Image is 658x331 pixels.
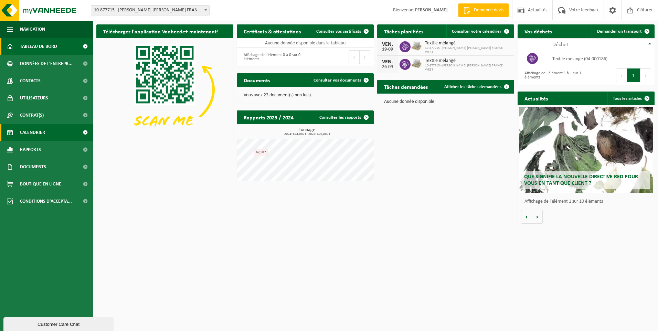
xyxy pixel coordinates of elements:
p: Vous avez 22 document(s) non lu(s). [244,93,367,98]
h2: Tâches demandées [377,80,435,93]
button: Next [640,68,651,82]
div: VEN. [381,59,394,65]
span: Consulter vos certificats [316,29,361,34]
p: Affichage de l'élément 1 sur 10 éléments [524,199,651,204]
td: textile mélangé (04-000186) [547,51,655,66]
button: Previous [349,50,360,64]
span: Navigation [20,21,45,38]
span: Contacts [20,72,41,89]
span: Demande devis [472,7,505,14]
span: Documents [20,158,46,175]
div: 67,58 t [254,149,268,156]
a: Que signifie la nouvelle directive RED pour vous en tant que client ? [519,107,653,193]
div: Affichage de l'élément 1 à 1 sur 1 éléments [521,68,583,83]
span: 10-877715 - [PERSON_NAME] [PERSON_NAME] FRANCE WEST [425,64,511,72]
a: Tous les articles [607,92,654,105]
iframe: chat widget [3,316,115,331]
span: Boutique en ligne [20,175,61,193]
div: Affichage de l'élément 0 à 0 sur 0 éléments [240,50,302,65]
img: LP-PA-00000-WDN-11 [411,58,422,70]
span: Conditions d'accepta... [20,193,72,210]
h2: Téléchargez l'application Vanheede+ maintenant! [96,24,225,38]
h2: Documents [237,73,277,87]
span: Données de l'entrepr... [20,55,73,72]
span: Consulter votre calendrier [452,29,501,34]
td: Aucune donnée disponible dans le tableau [237,38,374,48]
img: Download de VHEPlus App [96,38,233,141]
a: Consulter vos certificats [311,24,373,38]
span: Contrat(s) [20,107,44,124]
span: Utilisateurs [20,89,48,107]
div: 26-09 [381,65,394,70]
h3: Tonnage [240,128,374,136]
h2: Rapports 2025 / 2024 [237,110,300,124]
span: Demander un transport [597,29,642,34]
span: Rapports [20,141,41,158]
button: Vorige [521,210,532,224]
a: Consulter votre calendrier [446,24,513,38]
button: Volgende [532,210,543,224]
span: Déchet [552,42,568,47]
span: 10-877715 - [PERSON_NAME] [PERSON_NAME] FRANCE WEST [425,46,511,54]
span: Afficher les tâches demandées [444,85,501,89]
h2: Vos déchets [518,24,559,38]
a: Demander un transport [592,24,654,38]
button: Next [360,50,370,64]
span: 10-877715 - ADLER PELZER FRANCE WEST - MORNAC [91,5,210,15]
a: Demande devis [458,3,509,17]
h2: Actualités [518,92,555,105]
span: 10-877715 - ADLER PELZER FRANCE WEST - MORNAC [91,6,209,15]
a: Afficher les tâches demandées [439,80,513,94]
img: LP-PA-00000-WDN-11 [411,40,422,52]
div: VEN. [381,42,394,47]
a: Consulter les rapports [314,110,373,124]
span: Consulter vos documents [314,78,361,83]
span: Que signifie la nouvelle directive RED pour vous en tant que client ? [524,174,638,186]
a: Consulter vos documents [308,73,373,87]
span: Calendrier [20,124,45,141]
h2: Tâches planifiées [377,24,430,38]
button: 1 [627,68,640,82]
span: 2024: 674,080 t - 2025: 426,880 t [240,132,374,136]
div: 19-09 [381,47,394,52]
p: Aucune donnée disponible. [384,99,507,104]
span: Tableau de bord [20,38,57,55]
span: Textile mélangé [425,58,511,64]
span: Textile mélangé [425,41,511,46]
strong: [PERSON_NAME] [413,8,448,13]
h2: Certificats & attestations [237,24,308,38]
button: Previous [616,68,627,82]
